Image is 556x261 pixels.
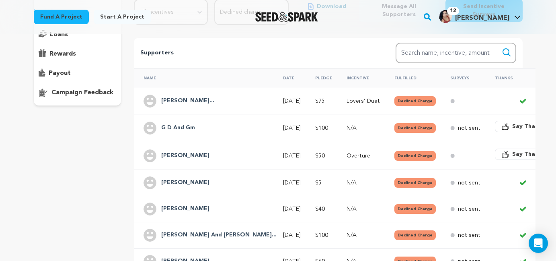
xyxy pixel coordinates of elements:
span: $50 [315,153,325,159]
span: $40 [315,206,325,212]
th: Surveys [441,68,485,88]
th: Incentive [337,68,385,88]
p: N/A [347,205,380,213]
p: campaign feedback [51,88,113,97]
p: Lovers’ Duet [347,97,380,105]
h4: Russell Gilchrist [161,96,214,106]
p: payout [49,68,71,78]
p: [DATE] [283,97,301,105]
span: Say Thanks [512,150,544,158]
p: rewards [49,49,76,59]
button: campaign feedback [34,86,121,99]
p: [DATE] [283,179,301,187]
img: user.png [144,203,156,215]
span: Angie C.'s Profile [437,8,522,25]
a: Start a project [94,10,151,24]
div: Open Intercom Messenger [529,234,548,253]
span: 12 [447,7,459,15]
img: user.png [144,149,156,162]
button: Say Thanks [495,149,551,160]
th: Date [273,68,306,88]
p: not sent [458,124,480,132]
p: [DATE] [283,205,301,213]
img: AC_Theatrical_smalll.jpg [439,10,452,23]
span: Say Thanks [512,122,544,130]
p: Supporters [140,48,369,58]
p: not sent [458,179,480,187]
button: Declined Charge [394,151,436,161]
p: [DATE] [283,124,301,132]
span: $5 [315,180,322,186]
h4: G D And Gm [161,123,195,133]
a: Seed&Spark Homepage [255,12,318,22]
span: $100 [315,125,328,131]
span: $100 [315,232,328,238]
th: Fulfilled [385,68,441,88]
button: Declined Charge [394,204,436,214]
p: not sent [458,231,480,239]
p: Overture [347,152,380,160]
input: Search name, incentive, amount [396,43,516,63]
p: N/A [347,124,380,132]
th: Pledge [306,68,337,88]
span: [PERSON_NAME] [455,15,509,21]
img: user.png [144,229,156,242]
button: payout [34,67,121,80]
button: Declined Charge [394,178,436,188]
h4: Maria Todero [161,151,209,161]
a: Fund a project [34,10,89,24]
button: rewards [34,48,121,60]
th: Name [134,68,273,88]
a: Angie C.'s Profile [437,8,522,23]
img: user.png [144,122,156,135]
p: [DATE] [283,152,301,160]
button: Say Thanks [495,121,551,132]
img: user.png [144,95,156,108]
h4: Alex And Kaydee Baxter [161,230,277,240]
h4: Taylor H [161,178,209,188]
img: Seed&Spark Logo Dark Mode [255,12,318,22]
p: N/A [347,179,380,187]
button: Declined Charge [394,123,436,133]
img: user.png [144,176,156,189]
p: N/A [347,231,380,239]
div: Angie C.'s Profile [439,10,509,23]
button: Declined Charge [394,230,436,240]
p: [DATE] [283,231,301,239]
th: Thanks [485,68,556,88]
p: not sent [458,205,480,213]
h4: Damian Lockhart [161,204,209,214]
span: $75 [315,98,325,104]
button: loans [34,28,121,41]
button: Declined Charge [394,96,436,106]
p: loans [50,30,68,39]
